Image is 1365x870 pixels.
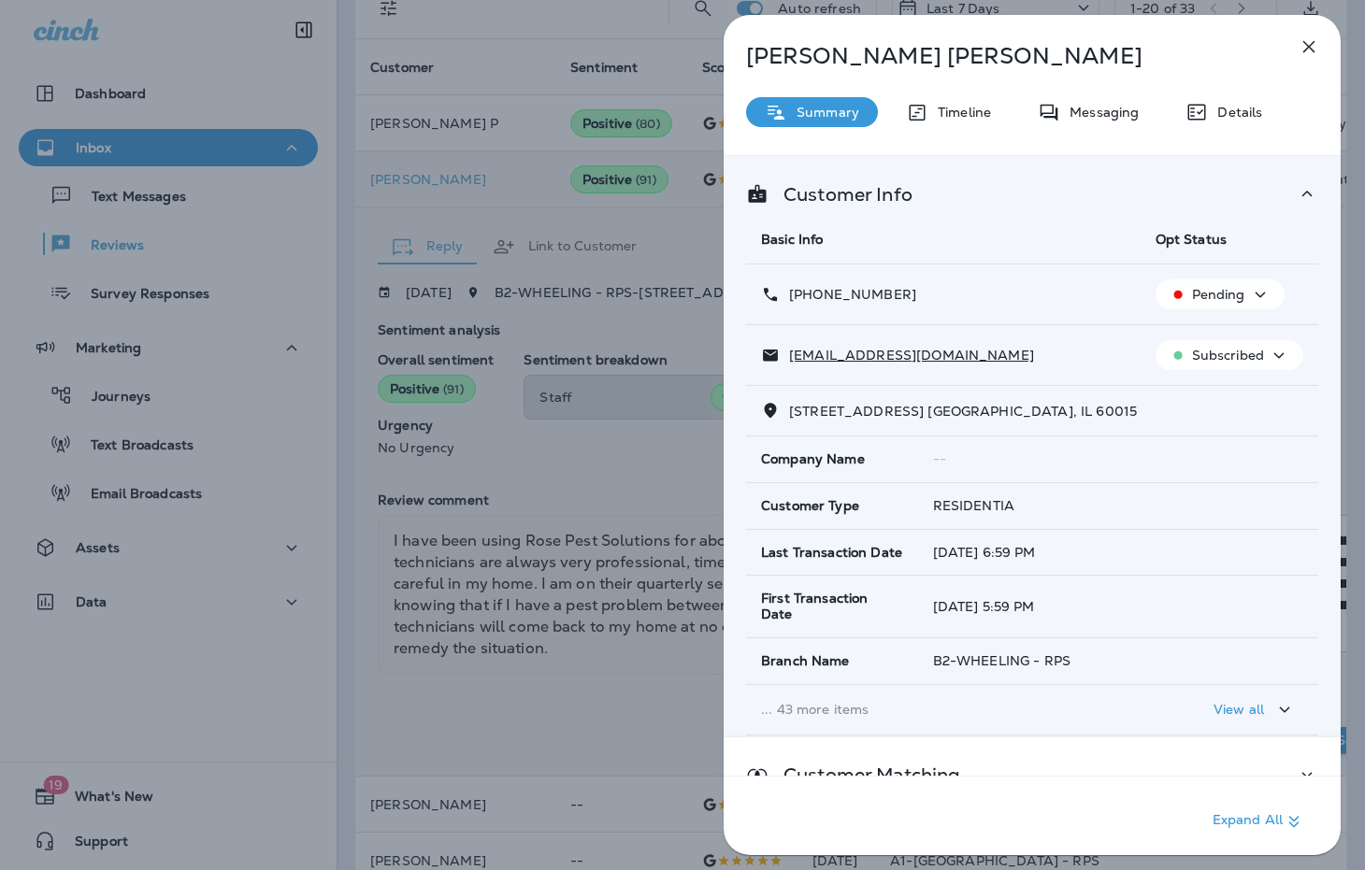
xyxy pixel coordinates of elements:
[928,105,991,120] p: Timeline
[1213,810,1305,833] p: Expand All
[761,498,859,514] span: Customer Type
[789,403,1137,420] span: [STREET_ADDRESS] [GEOGRAPHIC_DATA], IL 60015
[1156,231,1227,248] span: Opt Status
[761,702,1126,717] p: ... 43 more items
[1156,340,1303,370] button: Subscribed
[1214,702,1264,717] p: View all
[933,652,1070,669] span: B2-WHEELING - RPS
[1206,692,1303,727] button: View all
[761,591,903,622] span: First Transaction Date
[769,767,960,782] p: Customer Matching
[761,231,823,248] span: Basic Info
[933,598,1035,615] span: [DATE] 5:59 PM
[1192,287,1245,302] p: Pending
[780,287,916,302] p: [PHONE_NUMBER]
[787,105,859,120] p: Summary
[761,545,902,561] span: Last Transaction Date
[1205,805,1313,838] button: Expand All
[1060,105,1139,120] p: Messaging
[761,653,850,669] span: Branch Name
[769,187,912,202] p: Customer Info
[780,348,1034,363] p: [EMAIL_ADDRESS][DOMAIN_NAME]
[933,450,946,467] span: --
[1156,279,1285,309] button: Pending
[761,451,865,467] span: Company Name
[746,43,1257,69] p: [PERSON_NAME] [PERSON_NAME]
[1192,348,1264,363] p: Subscribed
[933,497,1014,514] span: RESIDENTIA
[933,544,1036,561] span: [DATE] 6:59 PM
[1208,105,1262,120] p: Details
